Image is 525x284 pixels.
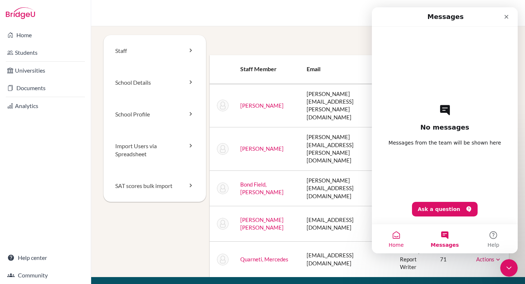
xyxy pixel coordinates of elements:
[301,242,394,277] td: [EMAIL_ADDRESS][DOMAIN_NAME]
[217,254,229,265] img: Mercedes Quarneti
[301,170,394,206] td: [PERSON_NAME][EMAIL_ADDRESS][DOMAIN_NAME]
[217,100,229,111] img: Manuel Acosta
[1,99,89,113] a: Analytics
[372,7,518,253] iframe: Intercom live chat
[301,206,394,242] td: [EMAIL_ADDRESS][DOMAIN_NAME]
[460,6,516,20] button: [PERSON_NAME]
[104,170,206,202] a: SAT scores bulk import
[104,67,206,99] a: School Details
[301,84,394,127] td: [PERSON_NAME][EMAIL_ADDRESS][PERSON_NAME][DOMAIN_NAME]
[217,218,229,230] img: Fabricio Cardozo Massa
[240,145,284,152] a: [PERSON_NAME]
[476,256,502,262] a: Actions
[1,45,89,60] a: Students
[1,81,89,95] a: Documents
[240,102,284,109] a: [PERSON_NAME]
[217,143,229,155] img: Andrea Bianchi
[104,35,206,67] a: Staff
[104,130,206,170] a: Import Users via Spreadsheet
[301,55,394,84] th: Email
[217,183,229,194] img: Maureen Bond Field
[240,181,284,195] a: Bond Field, [PERSON_NAME]
[104,99,206,130] a: School Profile
[301,127,394,171] td: [PERSON_NAME][EMAIL_ADDRESS][PERSON_NAME][DOMAIN_NAME]
[240,216,284,231] a: [PERSON_NAME] [PERSON_NAME]
[1,268,89,283] a: Community
[234,55,301,84] th: Staff member
[6,7,35,19] img: Bridge-U
[394,242,434,277] td: Advisor, Report Writer
[1,250,89,265] a: Help center
[500,259,518,277] iframe: Intercom live chat
[240,256,288,262] a: Quarneti, Mercedes
[434,242,470,277] td: 71
[1,63,89,78] a: Universities
[1,28,89,42] a: Home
